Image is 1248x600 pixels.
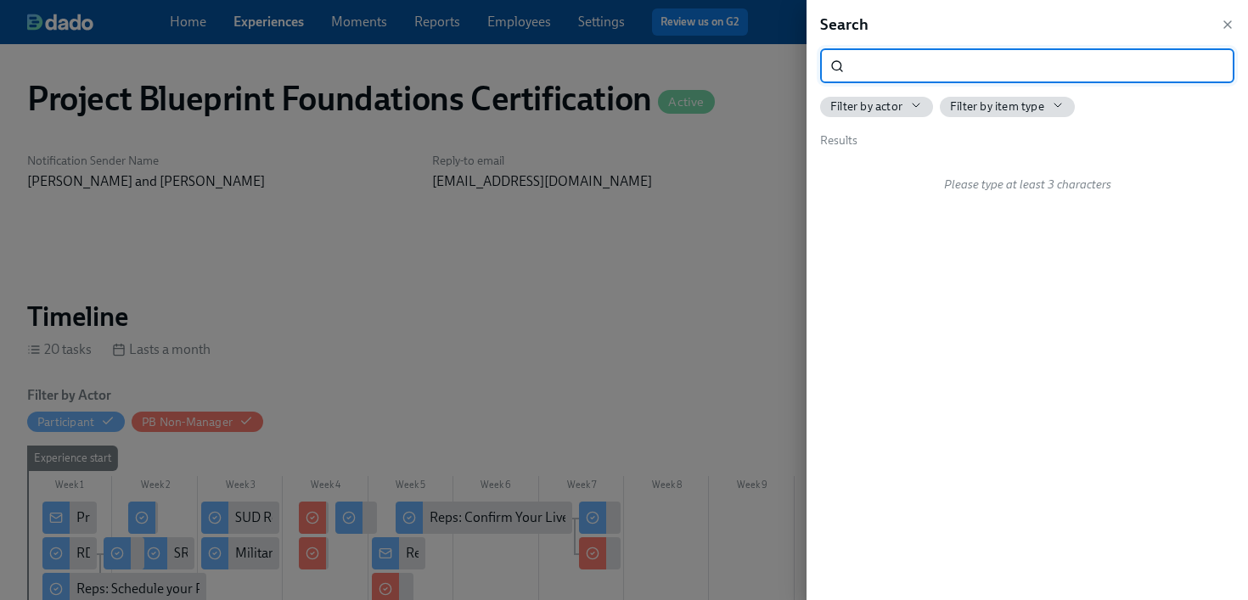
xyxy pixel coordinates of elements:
span: Filter by actor [830,98,902,115]
span: Results [820,133,857,148]
button: Filter by actor [820,97,933,117]
span: Filter by item type [950,98,1044,115]
h5: Search [820,14,869,36]
i: Please type at least 3 characters [944,177,1111,192]
button: Filter by item type [940,97,1075,117]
